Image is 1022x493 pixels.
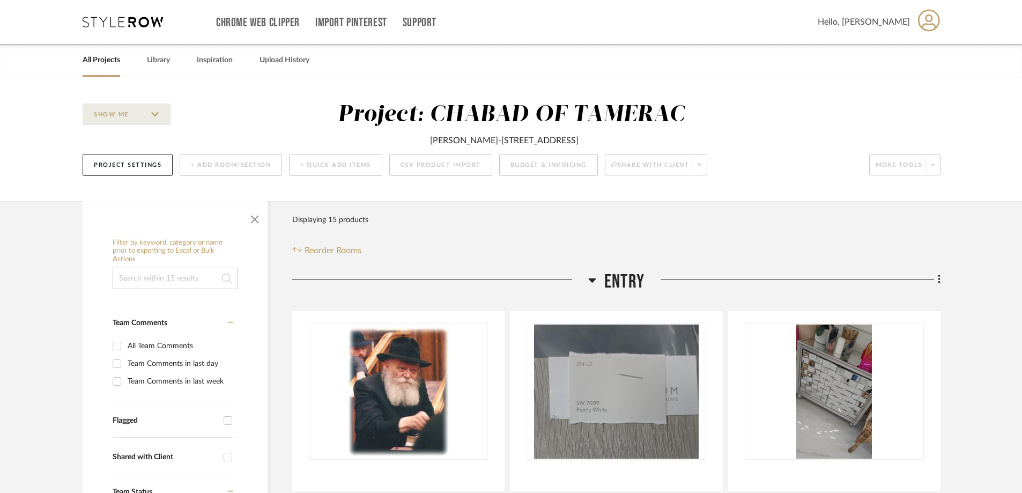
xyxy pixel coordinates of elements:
span: ENTRY [604,270,645,293]
h6: Filter by keyword, category or name prior to exporting to Excel or Bulk Actions [113,239,238,264]
div: Displaying 15 products [292,209,368,231]
button: More tools [869,154,940,175]
div: Team Comments in last week [128,373,231,390]
span: More tools [876,161,922,177]
a: Inspiration [197,53,233,68]
span: Hello, [PERSON_NAME] [818,16,910,28]
input: Search within 15 results [113,268,238,289]
a: Support [403,18,436,27]
button: Share with client [605,154,708,175]
a: Chrome Web Clipper [216,18,300,27]
button: Budget & Invoicing [499,154,598,176]
span: Share with client [611,161,690,177]
a: Library [147,53,170,68]
a: All Projects [83,53,120,68]
button: Close [244,207,265,228]
div: Flagged [113,416,218,425]
div: Shared with Client [113,453,218,462]
span: Reorder Rooms [305,244,361,257]
img: STOCK - ENTRY PIECES X2 [796,325,872,459]
div: [PERSON_NAME]-[STREET_ADDRESS] [430,134,579,147]
button: Reorder Rooms [292,244,361,257]
div: All Team Comments [128,337,231,355]
a: Import Pinterest [315,18,387,27]
button: Project Settings [83,154,173,176]
span: Team Comments [113,319,167,327]
button: + Add Room/Section [180,154,282,176]
button: CSV Product Import [389,154,492,176]
img: SW7009 - PEARLY WHITE [534,325,699,459]
div: Project: CHABAD OF TAMERAC [338,104,685,126]
div: Team Comments in last day [128,355,231,372]
button: + Quick Add Items [289,154,382,176]
a: Upload History [260,53,309,68]
img: FRAMED PHOTO OF REBBI [345,325,452,459]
